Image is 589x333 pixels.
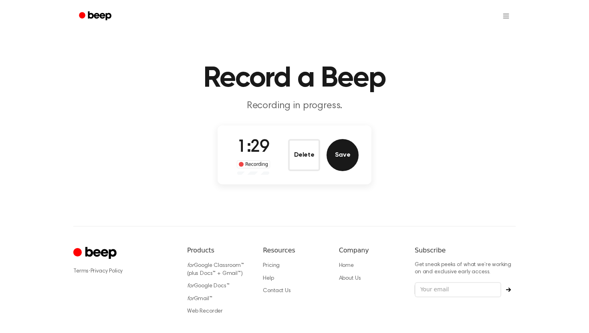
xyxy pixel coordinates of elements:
[263,288,290,294] a: Contact Us
[187,296,212,302] a: forGmail™
[263,276,274,281] a: Help
[263,263,280,268] a: Pricing
[89,64,500,93] h1: Record a Beep
[73,268,89,274] a: Terms
[501,287,516,292] button: Subscribe
[339,263,354,268] a: Home
[187,309,223,314] a: Web Recorder
[187,263,194,268] i: for
[187,283,194,289] i: for
[187,263,244,276] a: forGoogle Classroom™ (plus Docs™ + Gmail™)
[141,99,448,113] p: Recording in progress.
[187,296,194,302] i: for
[91,268,123,274] a: Privacy Policy
[415,246,516,255] h6: Subscribe
[496,6,516,26] button: Open menu
[73,267,174,275] div: ·
[327,139,359,171] button: Save Audio Record
[187,246,250,255] h6: Products
[415,282,501,297] input: Your email
[415,262,516,276] p: Get sneak peeks of what we’re working on and exclusive early access.
[187,283,230,289] a: forGoogle Docs™
[339,246,402,255] h6: Company
[237,139,269,156] span: 1:29
[288,139,320,171] button: Delete Audio Record
[237,160,270,168] div: Recording
[263,246,326,255] h6: Resources
[339,276,361,281] a: About Us
[73,8,119,24] a: Beep
[73,246,119,261] a: Cruip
